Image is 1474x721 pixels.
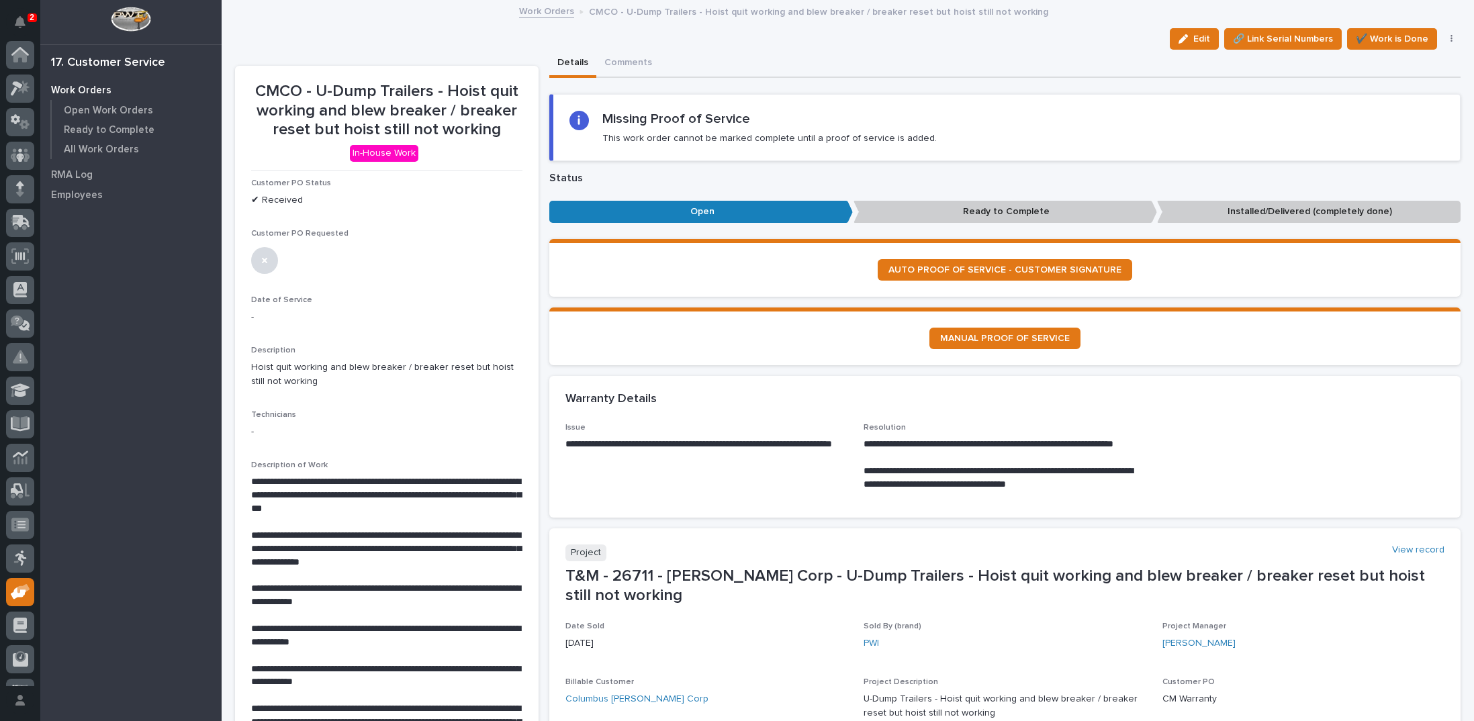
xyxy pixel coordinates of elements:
[1157,201,1461,223] p: Installed/Delivered (completely done)
[251,346,295,354] span: Description
[854,201,1157,223] p: Ready to Complete
[251,179,331,187] span: Customer PO Status
[1162,678,1215,686] span: Customer PO
[565,636,847,651] p: [DATE]
[40,164,222,185] a: RMA Log
[602,111,750,127] h2: Missing Proof of Service
[549,201,853,223] p: Open
[1162,636,1236,651] a: [PERSON_NAME]
[589,3,1048,18] p: CMCO - U-Dump Trailers - Hoist quit working and blew breaker / breaker reset but hoist still not ...
[64,144,139,156] p: All Work Orders
[864,424,906,432] span: Resolution
[52,101,222,119] a: Open Work Orders
[1170,28,1219,50] button: Edit
[51,85,111,97] p: Work Orders
[1224,28,1342,50] button: 🔗 Link Serial Numbers
[251,193,522,207] p: ✔ Received
[52,140,222,158] a: All Work Orders
[519,3,574,18] a: Work Orders
[1193,33,1210,45] span: Edit
[1233,31,1333,47] span: 🔗 Link Serial Numbers
[251,411,296,419] span: Technicians
[1162,692,1444,706] p: CM Warranty
[864,622,921,630] span: Sold By (brand)
[940,334,1070,343] span: MANUAL PROOF OF SERVICE
[565,392,657,407] h2: Warranty Details
[64,124,154,136] p: Ready to Complete
[51,169,93,181] p: RMA Log
[251,360,522,389] p: Hoist quit working and blew breaker / breaker reset but hoist still not working
[251,230,349,238] span: Customer PO Requested
[52,120,222,139] a: Ready to Complete
[596,50,660,78] button: Comments
[350,145,418,162] div: In-House Work
[888,265,1121,275] span: AUTO PROOF OF SERVICE - CUSTOMER SIGNATURE
[251,425,522,439] p: -
[251,82,522,140] p: CMCO - U-Dump Trailers - Hoist quit working and blew breaker / breaker reset but hoist still not ...
[40,80,222,100] a: Work Orders
[549,50,596,78] button: Details
[251,310,522,324] p: -
[565,424,586,432] span: Issue
[565,567,1444,606] p: T&M - 26711 - [PERSON_NAME] Corp - U-Dump Trailers - Hoist quit working and blew breaker / breake...
[1162,622,1226,630] span: Project Manager
[64,105,153,117] p: Open Work Orders
[1356,31,1428,47] span: ✔️ Work is Done
[864,636,879,651] a: PWI
[565,692,708,706] a: Columbus [PERSON_NAME] Corp
[1392,544,1444,556] a: View record
[878,259,1132,281] a: AUTO PROOF OF SERVICE - CUSTOMER SIGNATURE
[40,185,222,205] a: Employees
[565,622,604,630] span: Date Sold
[111,7,150,32] img: Workspace Logo
[1347,28,1437,50] button: ✔️ Work is Done
[602,132,937,144] p: This work order cannot be marked complete until a proof of service is added.
[565,678,634,686] span: Billable Customer
[549,172,1461,185] p: Status
[251,296,312,304] span: Date of Service
[864,692,1146,720] p: U-Dump Trailers - Hoist quit working and blew breaker / breaker reset but hoist still not working
[929,328,1080,349] a: MANUAL PROOF OF SERVICE
[251,461,328,469] span: Description of Work
[30,13,34,22] p: 2
[51,189,103,201] p: Employees
[565,544,606,561] p: Project
[17,16,34,38] div: Notifications2
[51,56,165,70] div: 17. Customer Service
[6,8,34,36] button: Notifications
[864,678,938,686] span: Project Description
